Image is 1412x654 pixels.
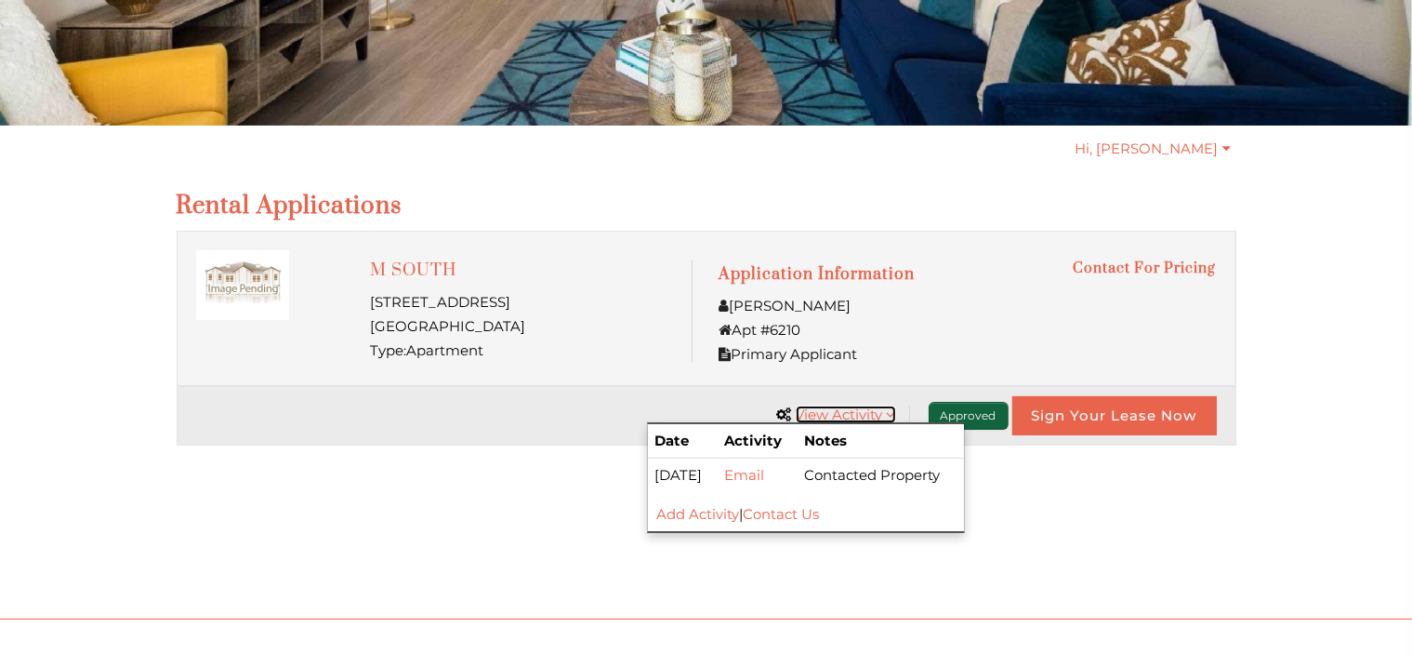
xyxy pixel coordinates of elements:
a: Sign Your Lease Now [1012,396,1217,435]
a: Hi, [PERSON_NAME] [1071,140,1236,158]
span: [PERSON_NAME] [719,297,851,314]
th: Activity [717,424,797,459]
a: M SOUTH [370,260,457,281]
a: Approved [929,402,1009,430]
span: Apt #6210 [719,321,801,339]
span: Primary Applicant [719,345,858,363]
strong: Application Information [719,264,916,285]
span: View Activity [796,406,883,423]
td: Contacted Property [797,459,963,493]
h2: Rental applications [177,191,1236,221]
div: | [648,498,964,531]
span: Type: [370,341,483,359]
span: [STREET_ADDRESS] [370,293,510,311]
a: Email [724,466,764,484]
td: [DATE] [648,459,717,493]
a: View Activity [796,406,896,423]
th: Date [648,424,717,459]
img: M South Community Thumbnail 1 [196,250,289,320]
span: Apartment [406,341,483,359]
span: [GEOGRAPHIC_DATA] [370,317,525,335]
a: Add Activity [657,505,740,523]
a: Contact Us [744,505,820,523]
h5: Contact for pricing [1073,260,1216,277]
th: Notes [797,424,963,459]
